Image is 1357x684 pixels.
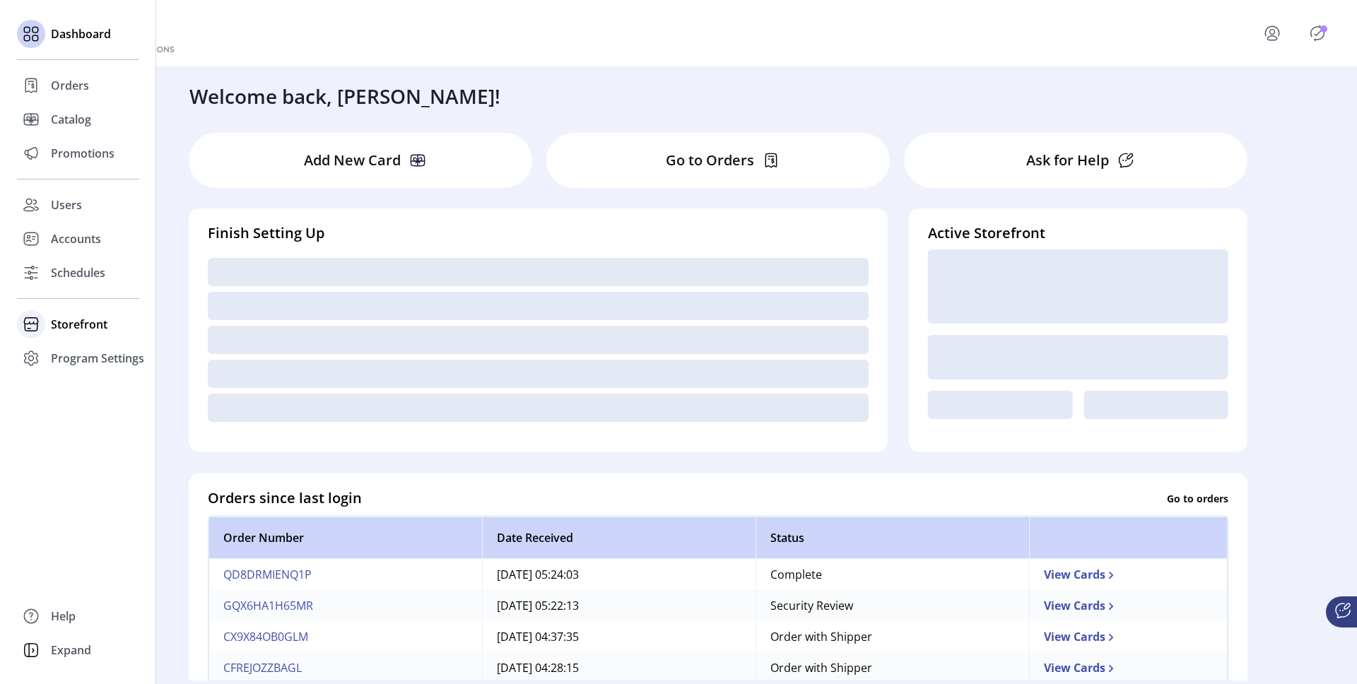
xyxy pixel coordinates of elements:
td: [DATE] 05:24:03 [482,559,756,590]
th: Order Number [208,517,482,559]
th: Status [756,517,1029,559]
td: CFREJOZZBAGL [208,652,482,683]
td: View Cards [1029,621,1228,652]
td: Order with Shipper [756,621,1029,652]
td: [DATE] 04:28:15 [482,652,756,683]
span: Orders [51,77,89,94]
td: [DATE] 05:22:13 [482,590,756,621]
p: Go to orders [1167,490,1228,505]
td: View Cards [1029,559,1228,590]
td: Order with Shipper [756,652,1029,683]
span: Promotions [51,145,114,162]
button: Publisher Panel [1306,22,1329,45]
th: Date Received [482,517,756,559]
span: Program Settings [51,350,144,367]
span: Expand [51,642,91,659]
td: Complete [756,559,1029,590]
h3: Welcome back, [PERSON_NAME]! [189,81,500,111]
button: menu [1244,16,1306,50]
span: Accounts [51,230,101,247]
h4: Finish Setting Up [208,223,869,244]
span: Schedules [51,264,105,281]
span: Help [51,608,76,625]
p: Go to Orders [666,150,754,171]
p: Ask for Help [1026,150,1109,171]
td: View Cards [1029,652,1228,683]
td: [DATE] 04:37:35 [482,621,756,652]
h4: Active Storefront [928,223,1228,244]
td: GQX6HA1H65MR [208,590,482,621]
span: Catalog [51,111,91,128]
td: CX9X84OB0GLM [208,621,482,652]
p: Add New Card [304,150,401,171]
span: Storefront [51,316,107,333]
td: Security Review [756,590,1029,621]
span: Users [51,196,82,213]
h4: Orders since last login [208,488,362,509]
td: View Cards [1029,590,1228,621]
span: Dashboard [51,25,111,42]
td: QD8DRMIENQ1P [208,559,482,590]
